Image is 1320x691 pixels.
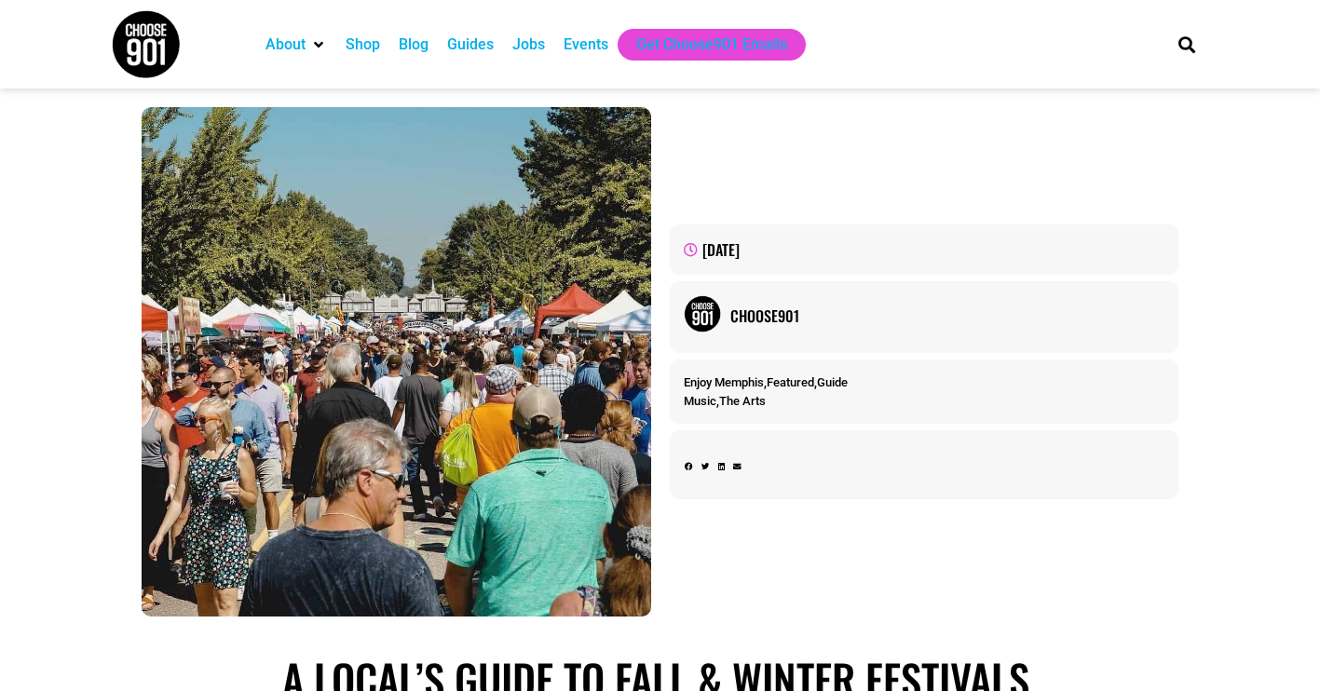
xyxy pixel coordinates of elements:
[767,375,814,389] a: Featured
[684,295,721,332] img: Picture of Choose901
[718,461,725,473] div: Share on linkedin
[684,375,764,389] a: Enjoy Memphis
[346,34,380,56] a: Shop
[265,34,306,56] a: About
[1171,29,1202,60] div: Search
[685,461,693,473] div: Share on facebook
[817,375,848,389] a: Guide
[684,375,848,389] span: , ,
[256,29,1147,61] nav: Main nav
[719,394,766,408] a: The Arts
[447,34,494,56] a: Guides
[733,461,742,473] div: Share on email
[564,34,608,56] a: Events
[256,29,336,61] div: About
[399,34,429,56] a: Blog
[730,305,1165,327] a: Choose901
[684,394,716,408] a: Music
[684,394,766,408] span: ,
[636,34,787,56] a: Get Choose901 Emails
[702,238,740,261] time: [DATE]
[512,34,545,56] a: Jobs
[701,461,710,473] div: Share on twitter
